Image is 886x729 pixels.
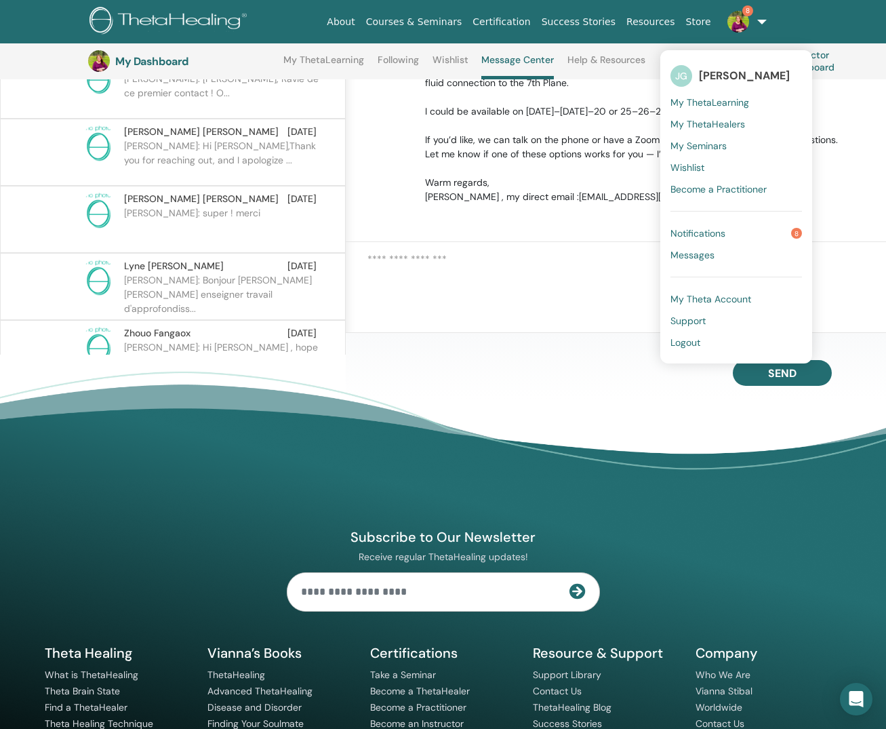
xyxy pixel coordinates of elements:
[45,669,138,681] a: What is ThetaHealing
[699,68,790,83] span: [PERSON_NAME]
[765,46,876,76] a: Instructor Dashboard
[670,60,802,92] a: JG[PERSON_NAME]
[621,9,681,35] a: Resources
[79,125,117,163] img: no-photo.png
[670,227,725,239] span: Notifications
[533,701,611,713] a: ThetaHealing Blog
[88,50,110,72] img: default.jpg
[536,9,621,35] a: Success Stories
[670,249,714,261] span: Messages
[670,244,802,266] a: Messages
[115,55,251,68] h3: My Dashboard
[378,54,419,76] a: Following
[670,332,802,353] a: Logout
[481,54,554,79] a: Message Center
[670,310,802,332] a: Support
[670,96,749,109] span: My ThetaLearning
[670,178,802,200] a: Become a Practitioner
[79,326,117,364] img: no-photo.png
[670,183,767,195] span: Become a Practitioner
[45,701,127,713] a: Find a ThetaHealer
[361,9,468,35] a: Courses & Seminars
[533,669,601,681] a: Support Library
[45,685,120,697] a: Theta Brain State
[670,222,802,244] a: Notifications8
[670,135,802,157] a: My Seminars
[370,701,466,713] a: Become a Practitioner
[670,65,692,87] span: JG
[45,644,191,662] h5: Theta Healing
[768,366,797,380] span: Send
[727,11,749,33] img: default.jpg
[207,644,354,662] h5: Vianna’s Books
[287,528,600,546] h4: Subscribe to Our Newsletter
[124,206,321,247] p: [PERSON_NAME]: super ! merci
[124,139,321,180] p: [PERSON_NAME]: Hi [PERSON_NAME],Thank you for reaching out, and I apologize ...
[670,140,727,152] span: My Seminars
[696,644,842,662] h5: Company
[89,7,251,37] img: logo.png
[370,685,470,697] a: Become a ThetaHealer
[670,288,802,310] a: My Theta Account
[124,273,321,314] p: [PERSON_NAME]: Bonjour [PERSON_NAME] [PERSON_NAME] enseigner travail d'approfondiss...
[696,669,750,681] a: Who We Are
[124,72,321,113] p: [PERSON_NAME]: [PERSON_NAME], Ravie de ce premier contact ! O...
[432,54,468,76] a: Wishlist
[791,228,802,239] span: 8
[321,9,360,35] a: About
[670,113,802,135] a: My ThetaHealers
[681,9,717,35] a: Store
[696,701,742,713] a: Worldwide
[670,118,745,130] span: My ThetaHealers
[660,50,812,363] ul: 8
[533,644,679,662] h5: Resource & Support
[742,5,753,16] span: 8
[287,125,317,139] span: [DATE]
[670,92,802,113] a: My ThetaLearning
[567,54,645,76] a: Help & Resources
[670,293,751,305] span: My Theta Account
[124,326,190,340] span: Zhouo Fangaox
[670,161,704,174] span: Wishlist
[670,157,802,178] a: Wishlist
[124,125,279,139] span: [PERSON_NAME] [PERSON_NAME]
[79,259,117,297] img: no-photo.png
[733,360,832,386] button: Send
[207,685,313,697] a: Advanced ThetaHealing
[124,259,224,273] span: Lyne [PERSON_NAME]
[670,315,706,327] span: Support
[124,192,279,206] span: [PERSON_NAME] [PERSON_NAME]
[840,683,872,715] div: Open Intercom Messenger
[696,685,752,697] a: Vianna Stibal
[79,192,117,230] img: no-photo.png
[670,336,700,349] span: Logout
[287,551,600,563] p: Receive regular ThetaHealing updates!
[287,192,317,206] span: [DATE]
[287,259,317,273] span: [DATE]
[207,669,265,681] a: ThetaHealing
[533,685,582,697] a: Contact Us
[370,669,436,681] a: Take a Seminar
[287,326,317,340] span: [DATE]
[370,644,517,662] h5: Certifications
[207,701,302,713] a: Disease and Disorder
[283,54,364,76] a: My ThetaLearning
[467,9,536,35] a: Certification
[124,340,321,381] p: [PERSON_NAME]: Hi [PERSON_NAME] , hope all is well , just seeing you message...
